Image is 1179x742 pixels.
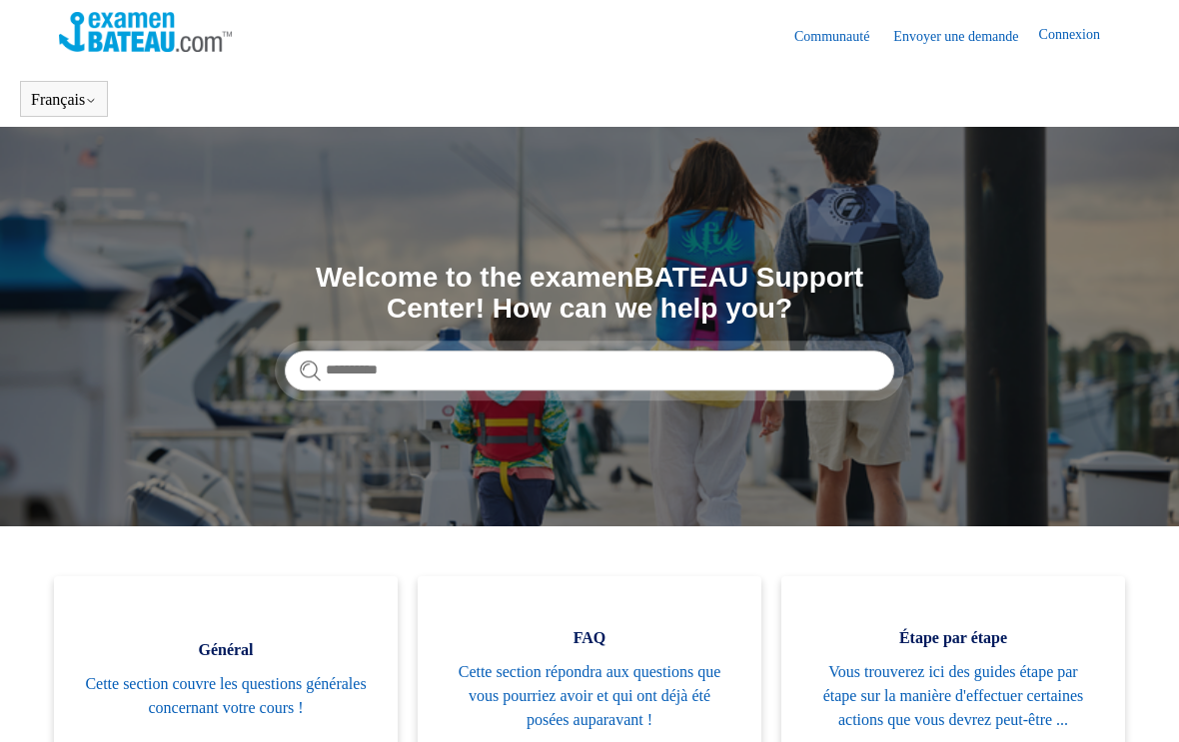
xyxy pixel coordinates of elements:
[59,12,232,52] img: Page d’accueil du Centre d’aide Examen Bateau
[84,638,368,662] span: Général
[285,351,894,390] input: Rechercher
[811,660,1095,732] span: Vous trouverez ici des guides étape par étape sur la manière d'effectuer certaines actions que vo...
[285,263,894,325] h1: Welcome to the examenBATEAU Support Center! How can we help you?
[1039,24,1120,48] a: Connexion
[31,91,97,109] button: Français
[84,672,368,720] span: Cette section couvre les questions générales concernant votre cours !
[811,626,1095,650] span: Étape par étape
[448,626,731,650] span: FAQ
[893,26,1038,47] a: Envoyer une demande
[1112,675,1164,727] div: Live chat
[794,26,889,47] a: Communauté
[448,660,731,732] span: Cette section répondra aux questions que vous pourriez avoir et qui ont déjà été posées auparavant !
